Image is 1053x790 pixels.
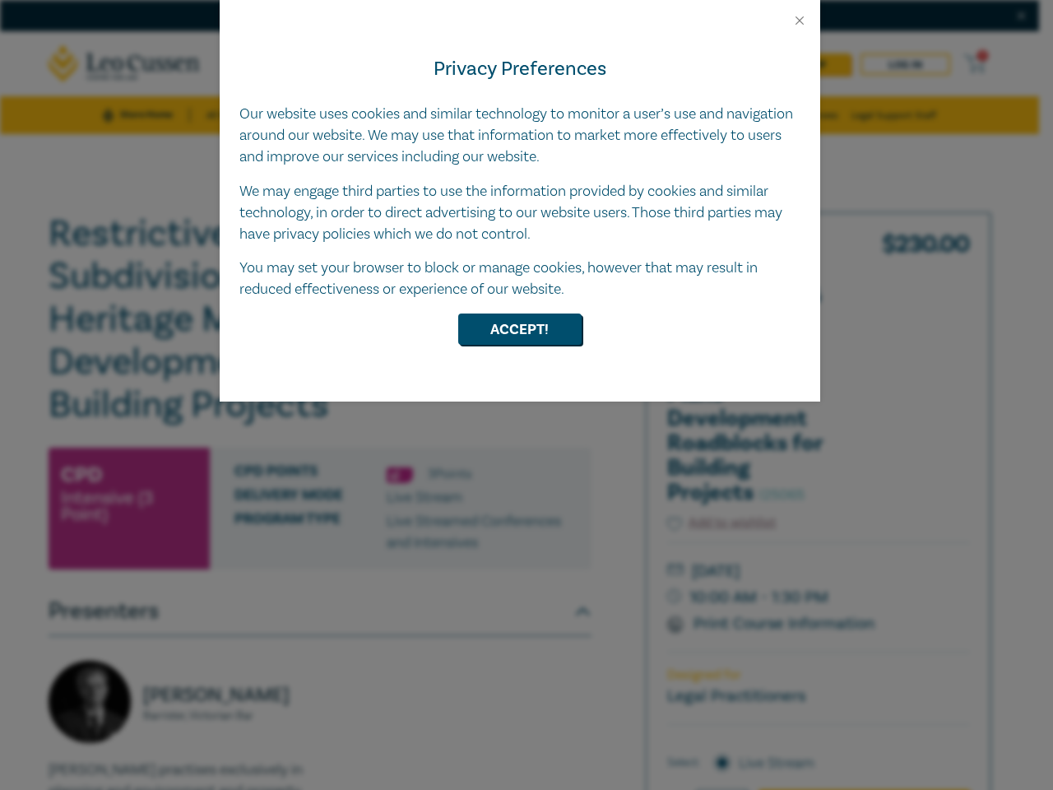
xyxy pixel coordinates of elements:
p: You may set your browser to block or manage cookies, however that may result in reduced effective... [239,258,800,300]
h4: Privacy Preferences [239,54,800,84]
button: Close [792,13,807,28]
p: Our website uses cookies and similar technology to monitor a user’s use and navigation around our... [239,104,800,168]
p: We may engage third parties to use the information provided by cookies and similar technology, in... [239,181,800,245]
button: Accept! [458,314,582,345]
